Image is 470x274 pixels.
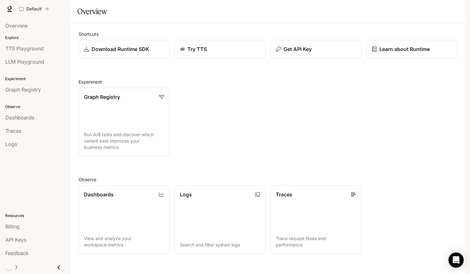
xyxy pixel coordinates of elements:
[180,242,260,248] p: Search and filter system logs
[16,3,52,15] button: All workspaces
[84,131,164,150] p: Run A/B tests and discover which variant best improves your business metrics
[84,191,114,198] p: Dashboards
[276,235,356,248] p: Trace request flows and performance
[26,6,42,12] p: Default
[77,5,107,18] h1: Overview
[84,93,120,101] p: Graph Registry
[92,45,149,53] p: Download Runtime SDK
[283,45,312,53] p: Get API Key
[448,252,464,268] div: Open Intercom Messenger
[175,185,265,253] a: LogsSearch and filter system logs
[187,45,207,53] p: Try TTS
[79,176,457,183] h2: Observe
[79,185,169,253] a: DashboardsView and analyze your workspace metrics
[84,235,164,248] p: View and analyze your workspace metrics
[270,40,361,58] button: Get API Key
[79,31,457,37] h2: Shortcuts
[180,191,192,198] p: Logs
[175,40,265,58] a: Try TTS
[276,191,292,198] p: Traces
[79,88,169,156] a: Graph RegistryRun A/B tests and discover which variant best improves your business metrics
[366,40,457,58] a: Learn about Runtime
[379,45,430,53] p: Learn about Runtime
[270,185,361,253] a: TracesTrace request flows and performance
[79,79,457,85] h2: Experiment
[79,40,169,58] a: Download Runtime SDK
